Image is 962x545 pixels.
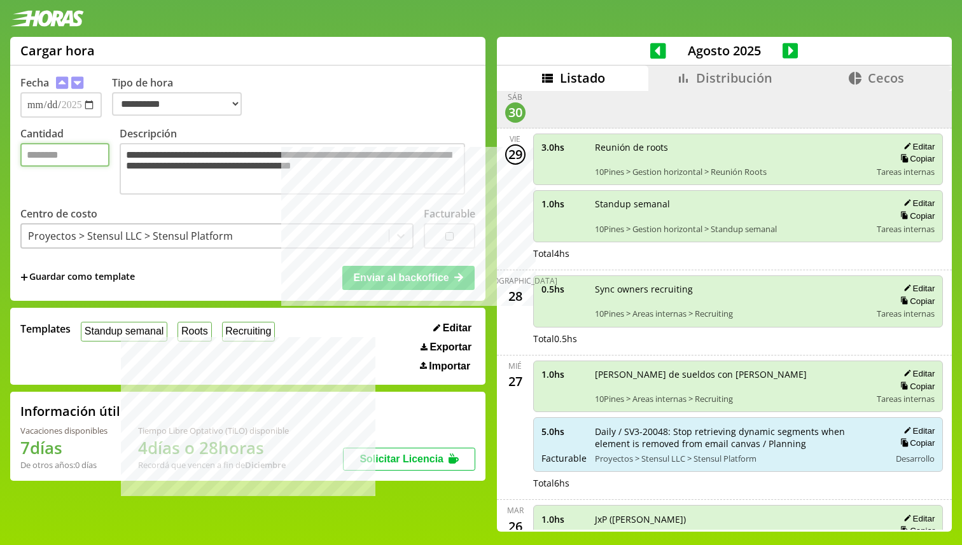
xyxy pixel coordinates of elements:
[877,393,935,404] span: Tareas internas
[20,459,108,471] div: De otros años: 0 días
[138,459,289,471] div: Recordá que vencen a fin de
[533,477,944,489] div: Total 6 hs
[595,198,868,210] span: Standup semanal
[20,76,49,90] label: Fecha
[595,283,868,295] span: Sync owners recruiting
[595,453,882,464] span: Proyectos > Stensul LLC > Stensul Platform
[541,141,586,153] span: 3.0 hs
[81,322,167,341] button: Standup semanal
[120,143,465,195] textarea: Descripción
[868,69,904,86] span: Cecos
[508,361,522,371] div: mié
[595,425,882,450] span: Daily / SV3-20048: Stop retrieving dynamic segments when element is removed from email canvas / P...
[533,333,944,345] div: Total 0.5 hs
[178,322,211,341] button: Roots
[595,393,868,404] span: 10Pines > Areas internas > Recruiting
[896,210,935,221] button: Copiar
[429,322,475,335] button: Editar
[533,247,944,259] div: Total 4 hs
[120,127,475,198] label: Descripción
[112,76,252,118] label: Tipo de hora
[896,296,935,307] button: Copiar
[900,283,935,294] button: Editar
[20,270,135,284] span: +Guardar como template
[896,453,935,464] span: Desarrollo
[541,368,586,380] span: 1.0 hs
[541,452,586,464] span: Facturable
[473,275,557,286] div: [DEMOGRAPHIC_DATA]
[595,308,868,319] span: 10Pines > Areas internas > Recruiting
[20,270,28,284] span: +
[505,286,526,307] div: 28
[20,143,109,167] input: Cantidad
[20,436,108,459] h1: 7 días
[28,229,233,243] div: Proyectos > Stensul LLC > Stensul Platform
[900,513,935,524] button: Editar
[541,198,586,210] span: 1.0 hs
[896,525,935,536] button: Copiar
[900,141,935,152] button: Editar
[20,322,71,336] span: Templates
[560,69,605,86] span: Listado
[505,516,526,536] div: 26
[353,272,449,283] span: Enviar al backoffice
[245,459,286,471] b: Diciembre
[900,368,935,379] button: Editar
[595,223,868,235] span: 10Pines > Gestion horizontal > Standup semanal
[896,438,935,448] button: Copiar
[497,91,952,530] div: scrollable content
[359,453,443,464] span: Solicitar Licencia
[510,134,520,144] div: vie
[896,381,935,392] button: Copiar
[424,207,475,221] label: Facturable
[595,368,868,380] span: [PERSON_NAME] de sueldos con [PERSON_NAME]
[20,425,108,436] div: Vacaciones disponibles
[541,513,586,525] span: 1.0 hs
[222,322,275,341] button: Recruiting
[595,141,868,153] span: Reunión de roots
[900,198,935,209] button: Editar
[505,144,526,165] div: 29
[696,69,772,86] span: Distribución
[20,42,95,59] h1: Cargar hora
[138,436,289,459] h1: 4 días o 28 horas
[595,166,868,177] span: 10Pines > Gestion horizontal > Reunión Roots
[877,308,935,319] span: Tareas internas
[343,448,475,471] button: Solicitar Licencia
[595,513,868,525] span: JxP ([PERSON_NAME])
[541,283,586,295] span: 0.5 hs
[505,102,526,123] div: 30
[877,223,935,235] span: Tareas internas
[896,153,935,164] button: Copiar
[443,322,471,334] span: Editar
[112,92,242,116] select: Tipo de hora
[20,127,120,198] label: Cantidad
[429,361,470,372] span: Importar
[417,341,475,354] button: Exportar
[541,425,586,438] span: 5.0 hs
[877,166,935,177] span: Tareas internas
[138,425,289,436] div: Tiempo Libre Optativo (TiLO) disponible
[505,371,526,392] div: 27
[20,403,120,420] h2: Información útil
[429,341,471,353] span: Exportar
[508,92,522,102] div: sáb
[507,505,524,516] div: mar
[342,266,475,290] button: Enviar al backoffice
[20,207,97,221] label: Centro de costo
[666,42,783,59] span: Agosto 2025
[900,425,935,436] button: Editar
[10,10,84,27] img: logotipo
